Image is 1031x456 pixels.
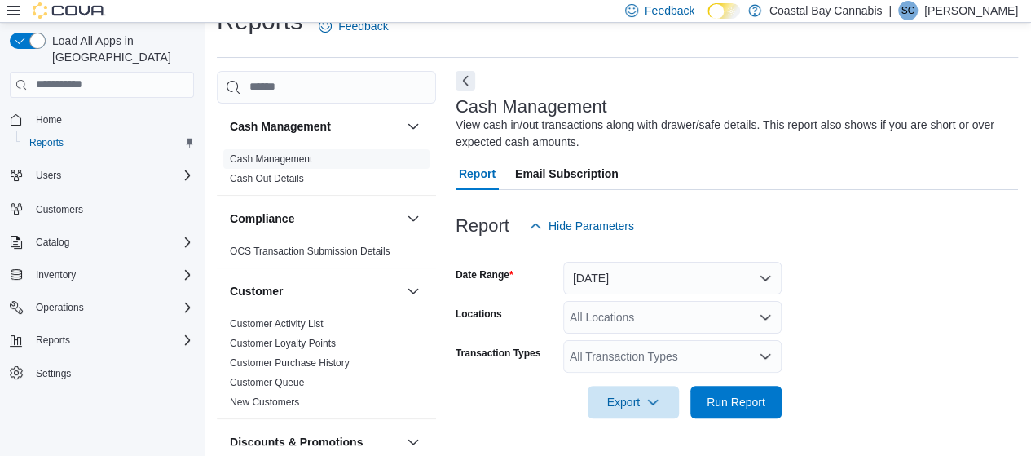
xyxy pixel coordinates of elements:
span: Catalog [29,232,194,252]
h3: Cash Management [456,97,607,117]
button: Catalog [29,232,76,252]
button: Compliance [403,209,423,228]
span: Cash Out Details [230,172,304,185]
span: Catalog [36,236,69,249]
span: Feedback [645,2,694,19]
p: Coastal Bay Cannabis [769,1,883,20]
span: Users [29,166,194,185]
h3: Compliance [230,210,294,227]
a: Cash Out Details [230,173,304,184]
a: Customer Activity List [230,318,324,330]
div: Customer [217,314,436,418]
button: Users [3,164,200,187]
span: Cash Management [230,153,312,166]
button: Export [588,386,679,418]
a: Home [29,110,68,130]
button: Discounts & Promotions [403,432,423,452]
span: Feedback [338,18,388,34]
span: Inventory [29,265,194,285]
h3: Customer [230,283,283,299]
a: Customer Purchase History [230,357,350,369]
span: Customers [29,198,194,219]
span: SC [901,1,915,20]
button: Reports [16,131,200,154]
span: Report [459,157,496,190]
button: Discounts & Promotions [230,434,400,450]
div: Compliance [217,241,436,268]
button: Cash Management [230,118,400,135]
span: Settings [29,363,194,383]
span: Hide Parameters [549,218,634,234]
button: Reports [29,330,77,350]
label: Locations [456,308,502,321]
button: Customer [403,281,423,301]
span: New Customers [230,396,299,409]
button: Catalog [3,231,200,254]
span: Reports [29,330,194,350]
button: Hide Parameters [522,210,641,242]
a: Reports [23,133,70,153]
a: Customer Loyalty Points [230,338,336,349]
span: Load All Apps in [GEOGRAPHIC_DATA] [46,33,194,65]
label: Transaction Types [456,347,540,360]
button: Operations [29,298,90,317]
span: Customer Purchase History [230,356,350,370]
button: Run Report [690,386,782,418]
span: Customer Loyalty Points [230,337,336,350]
p: [PERSON_NAME] [924,1,1018,20]
h3: Cash Management [230,118,331,135]
label: Date Range [456,268,513,281]
a: Feedback [312,10,394,42]
h3: Report [456,216,509,236]
span: Operations [36,301,84,314]
input: Dark Mode [707,3,739,20]
span: Home [36,113,62,126]
h3: Discounts & Promotions [230,434,363,450]
button: Next [456,71,475,91]
a: OCS Transaction Submission Details [230,246,390,257]
button: [DATE] [563,262,782,294]
a: New Customers [230,396,299,408]
div: Sam Cornish [898,1,918,20]
button: Customers [3,197,200,220]
span: Customer Queue [230,376,304,389]
span: Inventory [36,268,76,281]
span: Home [29,109,194,130]
div: View cash in/out transactions along with drawer/safe details. This report also shows if you are s... [456,117,1010,151]
a: Customer Queue [230,377,304,388]
a: Customers [29,200,90,219]
span: Reports [36,334,70,347]
div: Cash Management [217,149,436,195]
span: Operations [29,298,194,317]
button: Users [29,166,68,185]
a: Cash Management [230,153,312,165]
button: Inventory [29,265,82,285]
button: Open list of options [759,350,772,363]
span: Reports [23,133,194,153]
p: | [888,1,892,20]
button: Home [3,108,200,131]
button: Inventory [3,263,200,286]
img: Cova [33,2,106,19]
span: Reports [29,136,64,149]
button: Settings [3,361,200,385]
span: Email Subscription [515,157,619,190]
span: Export [597,386,669,418]
a: Settings [29,364,77,383]
button: Reports [3,329,200,352]
span: Customers [36,203,83,216]
span: Dark Mode [707,19,708,20]
span: Settings [36,367,71,380]
span: Users [36,169,61,182]
span: OCS Transaction Submission Details [230,245,390,258]
span: Customer Activity List [230,317,324,330]
button: Compliance [230,210,400,227]
button: Cash Management [403,117,423,136]
span: Run Report [707,394,765,410]
button: Operations [3,296,200,319]
button: Customer [230,283,400,299]
nav: Complex example [10,101,194,427]
button: Open list of options [759,311,772,324]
